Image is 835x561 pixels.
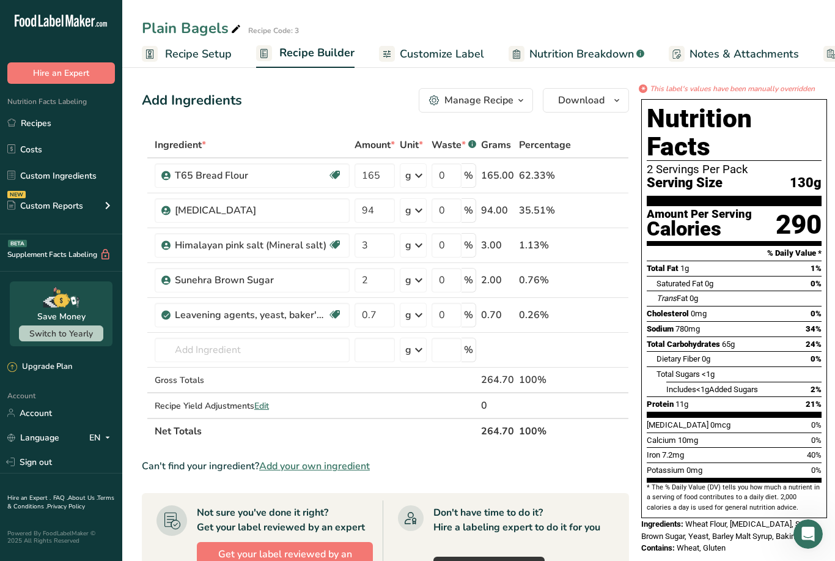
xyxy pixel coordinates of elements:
[807,450,822,459] span: 40%
[155,399,350,412] div: Recipe Yield Adjustments
[519,308,571,322] div: 0.26%
[686,466,702,475] span: 0mg
[29,328,93,340] span: Switch to Yearly
[811,436,822,445] span: 0%
[543,88,629,113] button: Download
[657,294,677,303] i: Trans
[647,436,676,445] span: Calcium
[690,294,698,303] span: 0g
[669,40,799,68] a: Notes & Attachments
[702,354,710,363] span: 0g
[444,93,513,108] div: Manage Recipe
[152,418,479,444] th: Net Totals
[680,264,689,273] span: 1g
[53,494,68,502] a: FAQ .
[702,370,715,379] span: <1g
[279,45,355,61] span: Recipe Builder
[806,324,822,333] span: 34%
[647,450,660,459] span: Iron
[811,264,822,273] span: 1%
[481,203,514,218] div: 94.00
[776,209,822,241] div: 290
[657,370,700,379] span: Total Sugars
[657,354,700,363] span: Dietary Fiber
[481,373,514,387] div: 264.70
[675,324,700,333] span: 780mg
[7,361,72,373] div: Upgrade Plan
[419,88,533,113] button: Manage Recipe
[248,25,299,36] div: Recipe Code: 3
[675,399,688,409] span: 11g
[662,450,684,459] span: 7.2mg
[7,427,59,448] a: Language
[806,340,822,349] span: 24%
[7,62,115,84] button: Hire an Expert
[481,168,514,183] div: 165.00
[657,294,688,303] span: Fat
[481,138,511,152] span: Grams
[647,309,689,318] span: Cholesterol
[657,279,703,288] span: Saturated Fat
[7,199,83,212] div: Custom Reports
[89,430,115,445] div: EN
[175,203,328,218] div: [MEDICAL_DATA]
[400,138,423,152] span: Unit
[481,238,514,253] div: 3.00
[641,543,675,552] span: Contains:
[509,40,644,68] a: Nutrition Breakdown
[405,168,411,183] div: g
[678,436,698,445] span: 10mg
[433,505,600,535] div: Don't have time to do it? Hire a labeling expert to do it for you
[647,220,752,238] div: Calories
[405,273,411,288] div: g
[7,494,51,502] a: Hire an Expert .
[175,168,328,183] div: T65 Bread Flour
[691,309,707,318] span: 0mg
[355,138,395,152] span: Amount
[647,264,679,273] span: Total Fat
[481,273,514,288] div: 2.00
[47,502,85,511] a: Privacy Policy
[811,466,822,475] span: 0%
[811,420,822,429] span: 0%
[705,279,713,288] span: 0g
[175,308,328,322] div: Leavening agents, yeast, baker's, compressed
[710,420,730,429] span: 0mcg
[647,105,822,161] h1: Nutrition Facts
[405,308,411,322] div: g
[481,398,514,413] div: 0
[677,543,726,552] span: Wheat, Gluten
[481,308,514,322] div: 0.70
[517,418,573,444] th: 100%
[19,325,103,341] button: Switch to Yearly
[165,46,232,62] span: Recipe Setup
[155,138,206,152] span: Ingredient
[647,176,723,191] span: Serving Size
[647,420,708,429] span: [MEDICAL_DATA]
[647,399,674,409] span: Protein
[175,238,328,253] div: Himalayan pink salt (Mineral salt)
[647,324,674,333] span: Sodium
[519,373,571,387] div: 100%
[793,519,823,549] iframe: Intercom live chat
[529,46,634,62] span: Nutrition Breakdown
[400,46,484,62] span: Customize Label
[722,340,735,349] span: 65g
[690,46,799,62] span: Notes & Attachments
[806,399,822,409] span: 21%
[8,240,27,247] div: BETA
[558,93,605,108] span: Download
[155,338,350,362] input: Add Ingredient
[432,138,476,152] div: Waste
[256,39,355,69] a: Recipe Builder
[142,40,232,68] a: Recipe Setup
[142,17,243,39] div: Plain Bagels
[811,354,822,363] span: 0%
[142,91,242,111] div: Add Ingredients
[259,459,370,474] span: Add your own ingredient
[519,238,571,253] div: 1.13%
[519,168,571,183] div: 62.33%
[811,309,822,318] span: 0%
[68,494,97,502] a: About Us .
[666,385,758,394] span: Includes Added Sugars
